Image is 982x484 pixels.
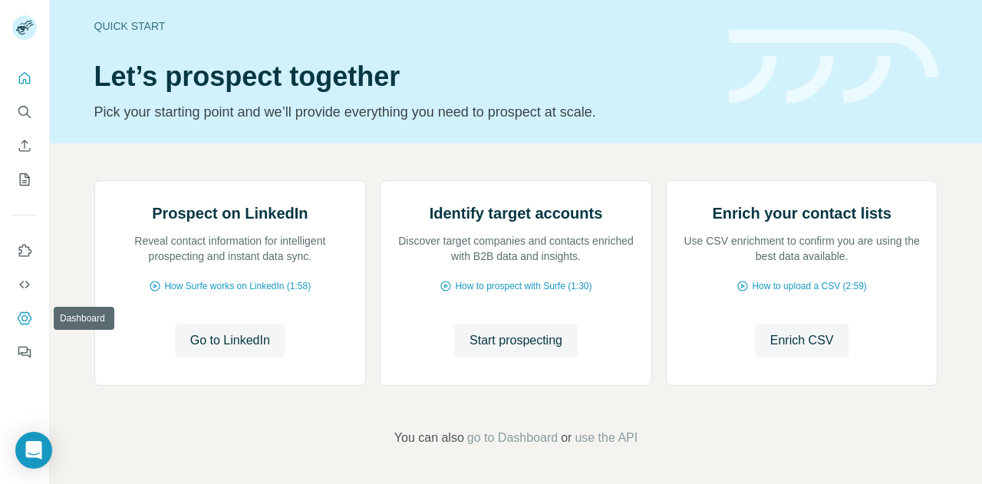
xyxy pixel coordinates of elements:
[12,64,37,92] button: Quick start
[467,429,558,447] button: go to Dashboard
[110,233,351,264] p: Reveal contact information for intelligent prospecting and instant data sync.
[12,271,37,298] button: Use Surfe API
[12,305,37,332] button: Dashboard
[94,101,710,123] p: Pick your starting point and we’ll provide everything you need to prospect at scale.
[94,61,710,92] h1: Let’s prospect together
[12,98,37,126] button: Search
[752,279,866,293] span: How to upload a CSV (2:59)
[12,132,37,160] button: Enrich CSV
[454,324,578,357] button: Start prospecting
[12,338,37,366] button: Feedback
[15,432,52,469] div: Open Intercom Messenger
[394,429,464,447] span: You can also
[396,233,636,264] p: Discover target companies and contacts enriched with B2B data and insights.
[12,166,37,193] button: My lists
[770,331,834,350] span: Enrich CSV
[190,331,270,350] span: Go to LinkedIn
[729,30,938,104] img: banner
[12,237,37,265] button: Use Surfe on LinkedIn
[175,324,285,357] button: Go to LinkedIn
[561,429,572,447] span: or
[470,331,562,350] span: Start prospecting
[755,324,849,357] button: Enrich CSV
[455,279,592,293] span: How to prospect with Surfe (1:30)
[430,202,603,224] h2: Identify target accounts
[575,429,638,447] button: use the API
[164,279,311,293] span: How Surfe works on LinkedIn (1:58)
[152,202,308,224] h2: Prospect on LinkedIn
[712,202,891,224] h2: Enrich your contact lists
[682,233,922,264] p: Use CSV enrichment to confirm you are using the best data available.
[94,18,710,34] div: Quick start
